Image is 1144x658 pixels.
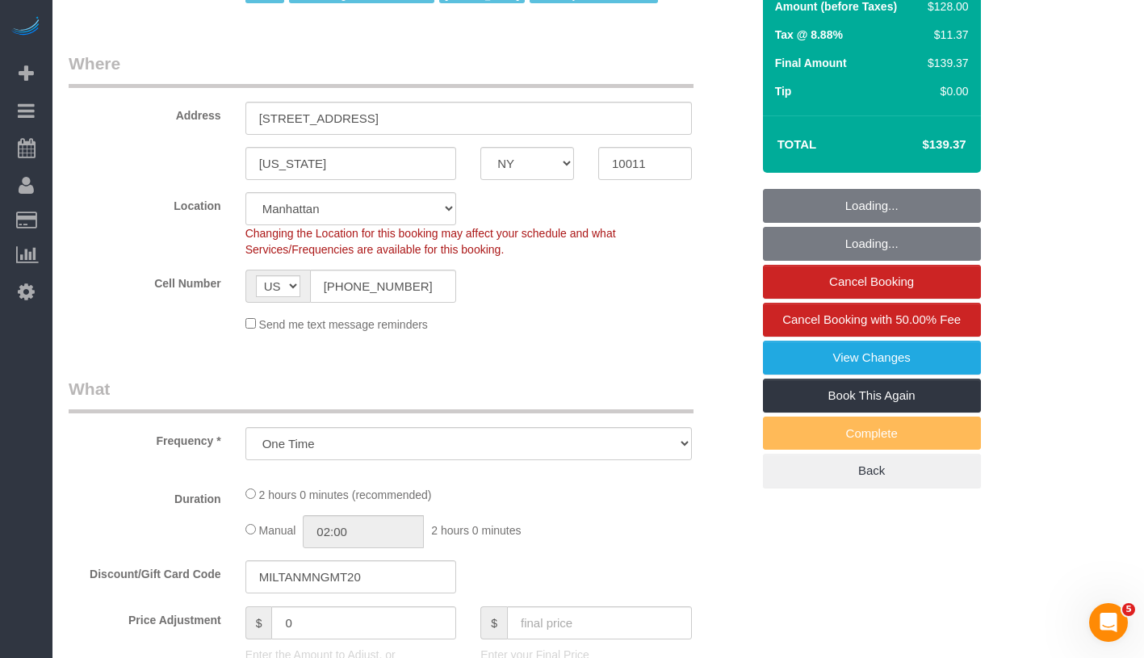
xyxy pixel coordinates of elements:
[57,102,233,124] label: Address
[775,83,792,99] label: Tip
[763,454,981,488] a: Back
[57,560,233,582] label: Discount/Gift Card Code
[57,606,233,628] label: Price Adjustment
[69,52,694,88] legend: Where
[57,270,233,291] label: Cell Number
[69,377,694,413] legend: What
[259,488,432,501] span: 2 hours 0 minutes (recommended)
[763,379,981,413] a: Book This Again
[310,270,457,303] input: Cell Number
[763,303,981,337] a: Cancel Booking with 50.00% Fee
[921,27,968,43] div: $11.37
[431,524,521,537] span: 2 hours 0 minutes
[57,192,233,214] label: Location
[874,138,966,152] h4: $139.37
[777,137,817,151] strong: Total
[1122,603,1135,616] span: 5
[763,341,981,375] a: View Changes
[480,606,507,639] span: $
[245,147,457,180] input: City
[245,606,272,639] span: $
[1089,603,1128,642] iframe: Intercom live chat
[598,147,692,180] input: Zip Code
[775,55,847,71] label: Final Amount
[782,312,961,326] span: Cancel Booking with 50.00% Fee
[775,27,843,43] label: Tax @ 8.88%
[57,427,233,449] label: Frequency *
[259,318,428,331] span: Send me text message reminders
[57,485,233,507] label: Duration
[763,265,981,299] a: Cancel Booking
[259,524,296,537] span: Manual
[10,16,42,39] img: Automaid Logo
[921,83,968,99] div: $0.00
[507,606,692,639] input: final price
[245,227,616,256] span: Changing the Location for this booking may affect your schedule and what Services/Frequencies are...
[921,55,968,71] div: $139.37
